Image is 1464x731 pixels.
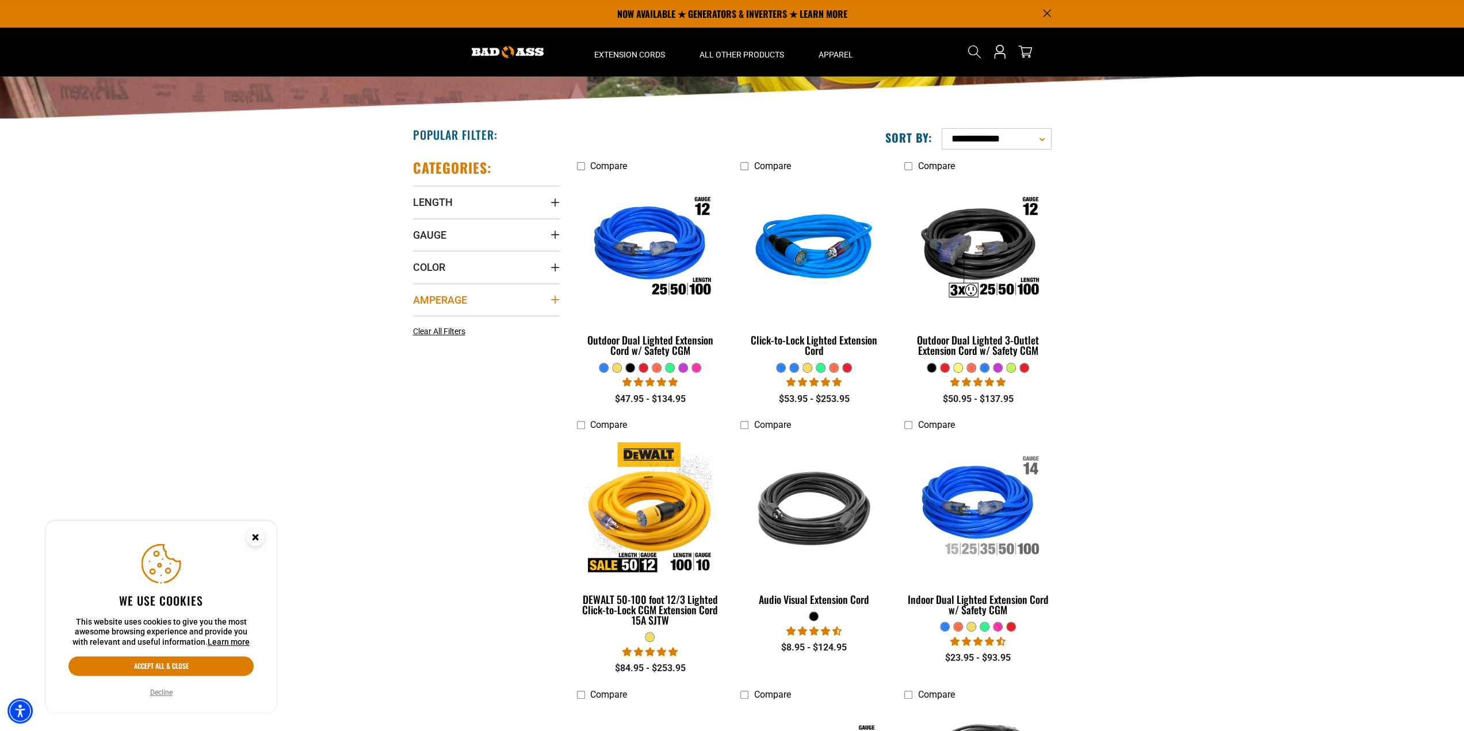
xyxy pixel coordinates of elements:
[740,641,887,655] div: $8.95 - $124.95
[147,687,176,698] button: Decline
[413,293,467,307] span: Amperage
[918,689,954,700] span: Compare
[577,335,724,355] div: Outdoor Dual Lighted Extension Cord w/ Safety CGM
[235,521,276,557] button: Close this option
[413,219,560,251] summary: Gauge
[740,177,887,362] a: blue Click-to-Lock Lighted Extension Cord
[413,196,453,209] span: Length
[413,261,445,274] span: Color
[754,419,790,430] span: Compare
[904,437,1051,622] a: Indoor Dual Lighted Extension Cord w/ Safety CGM Indoor Dual Lighted Extension Cord w/ Safety CGM
[578,183,723,315] img: Outdoor Dual Lighted Extension Cord w/ Safety CGM
[622,377,678,388] span: 4.81 stars
[577,392,724,406] div: $47.95 - $134.95
[740,437,887,611] a: black Audio Visual Extension Cord
[590,160,627,171] span: Compare
[740,335,887,355] div: Click-to-Lock Lighted Extension Cord
[904,335,1051,355] div: Outdoor Dual Lighted 3-Outlet Extension Cord w/ Safety CGM
[472,46,544,58] img: Bad Ass Extension Cords
[740,594,887,604] div: Audio Visual Extension Cord
[786,377,842,388] span: 4.87 stars
[950,377,1006,388] span: 4.80 stars
[413,284,560,316] summary: Amperage
[413,251,560,283] summary: Color
[904,651,1051,665] div: $23.95 - $93.95
[741,183,886,315] img: blue
[905,183,1050,315] img: Outdoor Dual Lighted 3-Outlet Extension Cord w/ Safety CGM
[904,177,1051,362] a: Outdoor Dual Lighted 3-Outlet Extension Cord w/ Safety CGM Outdoor Dual Lighted 3-Outlet Extensio...
[68,593,254,608] h2: We use cookies
[208,637,250,646] a: This website uses cookies to give you the most awesome browsing experience and provide you with r...
[577,28,682,76] summary: Extension Cords
[950,636,1006,647] span: 4.40 stars
[590,419,627,430] span: Compare
[46,521,276,713] aside: Cookie Consent
[7,698,33,724] div: Accessibility Menu
[682,28,801,76] summary: All Other Products
[577,437,724,632] a: DEWALT 50-100 foot 12/3 Lighted Click-to-Lock CGM Extension Cord 15A SJTW DEWALT 50-100 foot 12/3...
[577,177,724,362] a: Outdoor Dual Lighted Extension Cord w/ Safety CGM Outdoor Dual Lighted Extension Cord w/ Safety CGM
[68,656,254,676] button: Accept all & close
[918,160,954,171] span: Compare
[413,326,470,338] a: Clear All Filters
[918,419,954,430] span: Compare
[577,594,724,625] div: DEWALT 50-100 foot 12/3 Lighted Click-to-Lock CGM Extension Cord 15A SJTW
[754,160,790,171] span: Compare
[740,392,887,406] div: $53.95 - $253.95
[754,689,790,700] span: Compare
[413,127,498,142] h2: Popular Filter:
[801,28,870,76] summary: Apparel
[885,130,932,145] label: Sort by:
[786,626,842,637] span: 4.71 stars
[413,228,446,242] span: Gauge
[590,689,627,700] span: Compare
[699,49,784,60] span: All Other Products
[68,617,254,648] p: This website uses cookies to give you the most awesome browsing experience and provide you with r...
[741,442,886,574] img: black
[413,327,465,336] span: Clear All Filters
[991,28,1009,76] a: Open this option
[413,159,492,177] h2: Categories:
[904,594,1051,615] div: Indoor Dual Lighted Extension Cord w/ Safety CGM
[965,43,984,61] summary: Search
[577,661,724,675] div: $84.95 - $253.95
[594,49,665,60] span: Extension Cords
[904,392,1051,406] div: $50.95 - $137.95
[819,49,853,60] span: Apparel
[413,186,560,218] summary: Length
[578,442,723,574] img: DEWALT 50-100 foot 12/3 Lighted Click-to-Lock CGM Extension Cord 15A SJTW
[1016,45,1034,59] a: cart
[622,646,678,657] span: 4.84 stars
[905,442,1050,574] img: Indoor Dual Lighted Extension Cord w/ Safety CGM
